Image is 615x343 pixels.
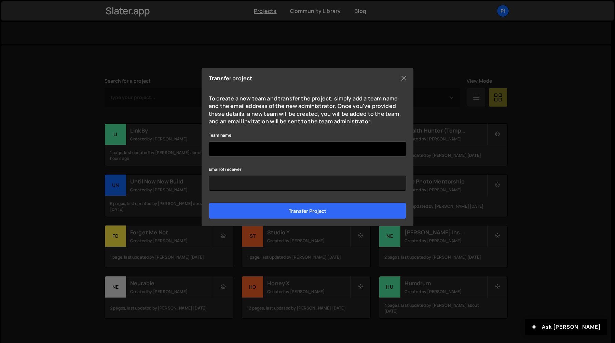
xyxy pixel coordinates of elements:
[209,132,231,139] label: Team name
[209,166,242,173] label: Email of receiver
[525,319,607,335] button: Ask [PERSON_NAME]
[209,95,406,125] p: To create a new team and transfer the project, simply add a team name and the email address of th...
[209,203,406,219] input: Transfer project
[399,73,409,83] button: Close
[209,76,252,81] h5: Transfer project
